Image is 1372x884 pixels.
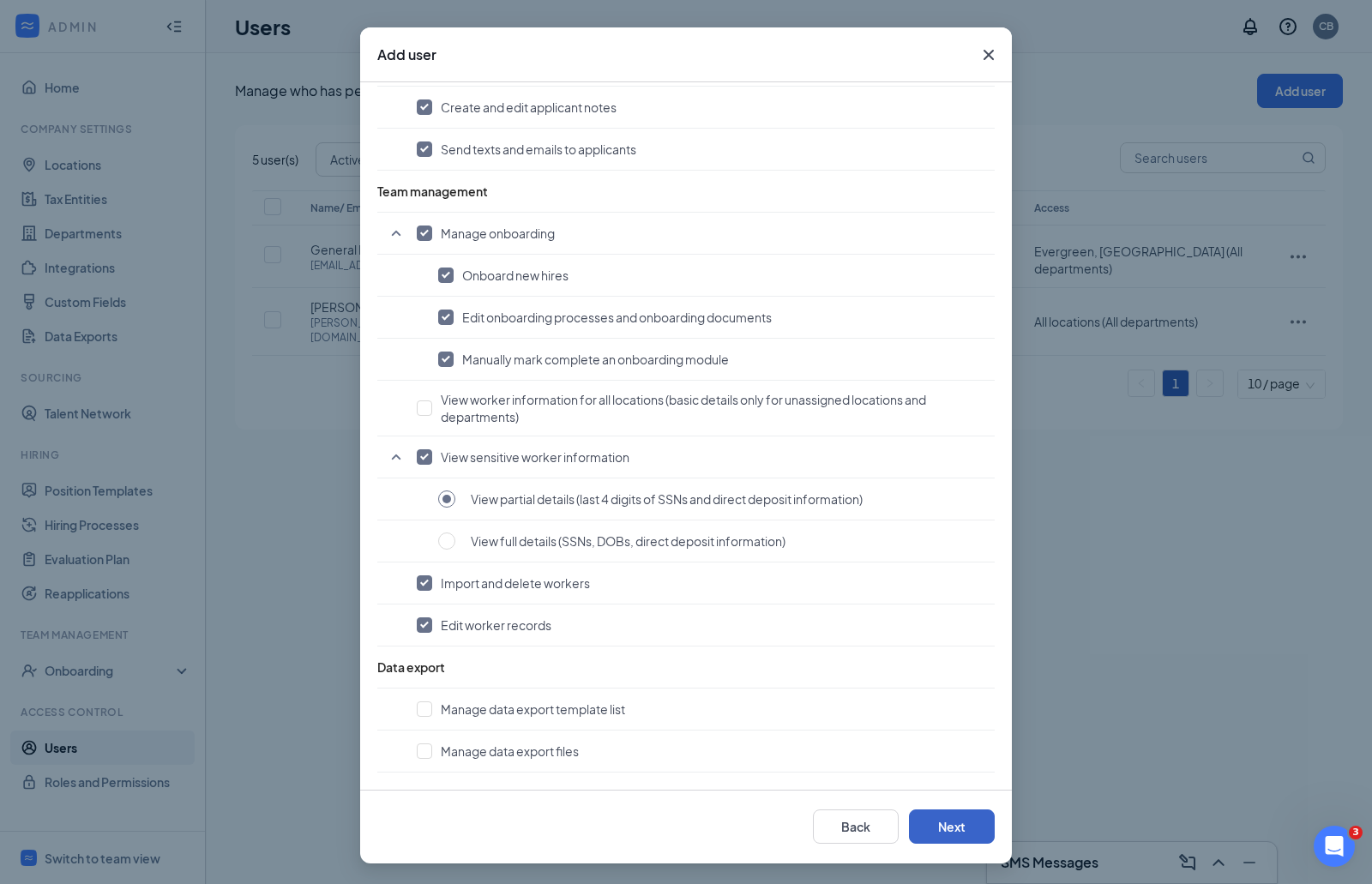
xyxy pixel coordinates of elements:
button: Manually mark complete an onboarding module [438,351,986,368]
span: Create and edit applicant notes [441,99,617,116]
button: Onboard new hires [438,267,986,284]
svg: Cross [978,45,999,65]
button: Edit onboarding processes and onboarding documents [438,309,986,326]
span: Edit worker records [441,616,551,634]
span: Send texts and emails to applicants [441,141,636,158]
iframe: Intercom live chat [1314,826,1355,867]
button: Manage data export files [417,743,986,760]
h3: Add user [377,45,436,64]
svg: SmallChevronUp [386,223,406,244]
span: View partial details (last 4 digits of SSNs and direct deposit information) [471,490,863,508]
span: Team management [377,183,488,199]
span: Onboard new hires [462,267,569,284]
button: Back [813,809,899,844]
span: Manage onboarding [441,225,555,242]
span: Data export [377,659,445,675]
button: Send texts and emails to applicants [417,141,986,158]
button: Next [909,809,995,844]
span: Edit onboarding processes and onboarding documents [462,309,772,326]
span: View full details (SSNs, DOBs, direct deposit information) [471,532,785,550]
button: Manage data export template list [417,701,986,718]
button: Close [966,27,1012,82]
span: Import and delete workers [441,574,590,592]
button: View full details (SSNs, DOBs, direct deposit information) [438,532,986,550]
button: View worker information for all locations (basic details only for unassigned locations and depart... [417,391,986,425]
span: View worker information for all locations (basic details only for unassigned locations and depart... [441,391,986,425]
span: View sensitive worker information [441,448,629,466]
span: 3 [1349,826,1363,839]
button: Edit worker records [417,616,986,634]
button: Create and edit applicant notes [417,99,986,116]
span: Manage data export template list [441,701,625,718]
svg: SmallChevronUp [386,447,406,467]
button: View partial details (last 4 digits of SSNs and direct deposit information) [438,490,986,508]
span: Manage data export files [441,743,579,760]
span: Manually mark complete an onboarding module [462,351,729,368]
button: Manage onboarding [417,225,986,242]
button: Import and delete workers [417,574,986,592]
button: View sensitive worker information [417,448,986,466]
